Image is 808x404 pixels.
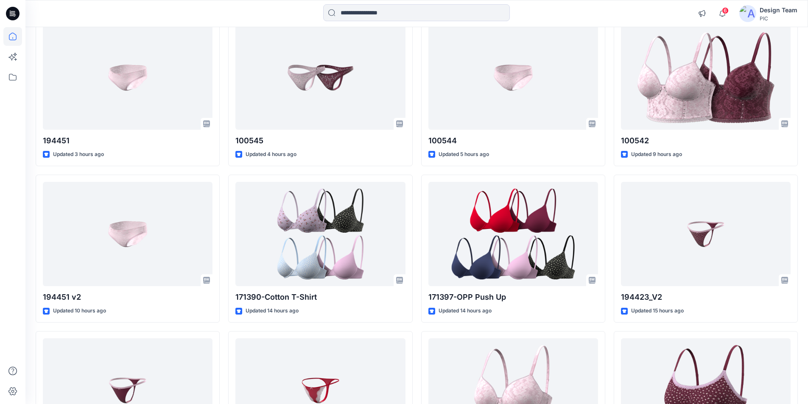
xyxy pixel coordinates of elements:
a: 194423_V2 [621,182,791,287]
a: 100542 [621,25,791,130]
div: PIC [760,15,797,22]
a: 100544 [428,25,598,130]
a: 171390-Cotton T-Shirt [235,182,405,287]
div: Design Team [760,5,797,15]
a: 194451 v2 [43,182,212,287]
p: 100544 [428,135,598,147]
span: 6 [722,7,729,14]
img: avatar [739,5,756,22]
p: Updated 5 hours ago [439,150,489,159]
p: Updated 4 hours ago [246,150,296,159]
p: 194423_V2 [621,291,791,303]
p: 194451 v2 [43,291,212,303]
p: 171397-OPP Push Up [428,291,598,303]
a: 171397-OPP Push Up [428,182,598,287]
p: 100542 [621,135,791,147]
p: Updated 15 hours ago [631,306,684,315]
p: 194451 [43,135,212,147]
p: Updated 3 hours ago [53,150,104,159]
a: 100545 [235,25,405,130]
p: Updated 10 hours ago [53,306,106,315]
p: Updated 9 hours ago [631,150,682,159]
p: Updated 14 hours ago [439,306,492,315]
p: Updated 14 hours ago [246,306,299,315]
p: 100545 [235,135,405,147]
a: 194451 [43,25,212,130]
p: 171390-Cotton T-Shirt [235,291,405,303]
